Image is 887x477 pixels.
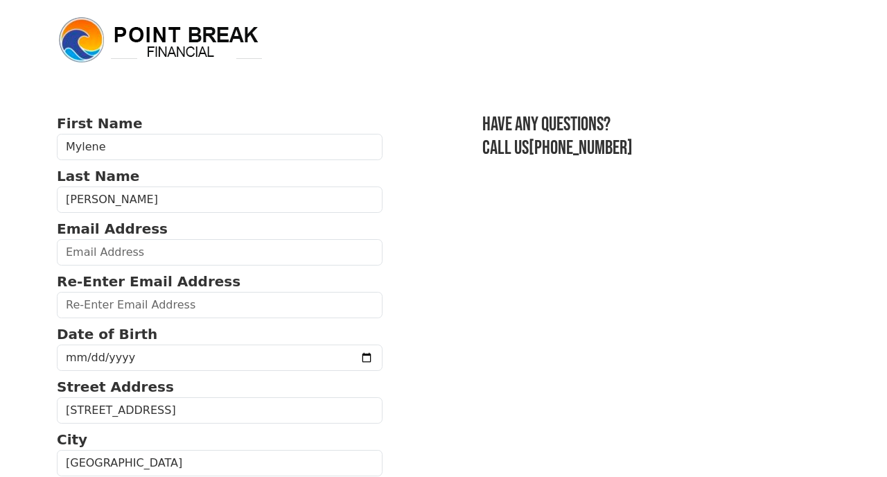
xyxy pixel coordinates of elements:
input: City [57,450,383,476]
input: Email Address [57,239,383,266]
strong: Street Address [57,379,174,395]
strong: Date of Birth [57,326,157,342]
input: Re-Enter Email Address [57,292,383,318]
strong: City [57,431,87,448]
input: Last Name [57,187,383,213]
img: logo.png [57,15,265,65]
strong: Re-Enter Email Address [57,273,240,290]
input: Street Address [57,397,383,424]
h3: Call us [482,137,830,160]
strong: First Name [57,115,142,132]
strong: Email Address [57,220,168,237]
h3: Have any questions? [482,113,830,137]
a: [PHONE_NUMBER] [529,137,633,159]
strong: Last Name [57,168,139,184]
input: First Name [57,134,383,160]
